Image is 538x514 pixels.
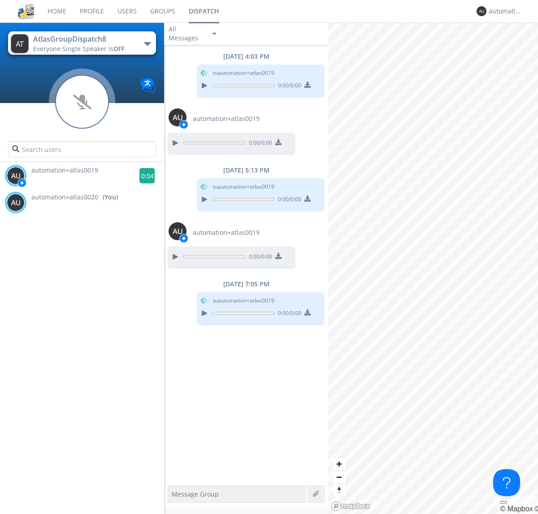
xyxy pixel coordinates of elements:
[333,471,346,484] span: Zoom out
[193,114,260,123] span: automation+atlas0019
[333,471,346,484] button: Zoom out
[275,82,301,91] span: 0:00 / 0:00
[477,6,486,16] img: 373638.png
[164,52,328,61] div: [DATE] 4:03 PM
[18,3,34,19] img: cddb5a64eb264b2086981ab96f4c1ba7
[33,44,134,53] div: Everyone ·
[8,141,156,157] input: Search users
[275,253,282,259] img: download media button
[11,34,29,53] img: 373638.png
[500,505,533,513] a: Mapbox
[193,228,260,237] span: automation+atlas0019
[31,166,98,174] span: automation+atlas0019
[333,484,346,497] span: Reset bearing to north
[140,78,156,94] img: Translation enabled
[246,139,272,149] span: 0:00 / 0:00
[493,469,520,496] iframe: Toggle Customer Support
[213,69,274,77] span: to automation+atlas0019
[213,33,216,35] img: caret-down-sm.svg
[500,501,507,504] button: Toggle attribution
[304,82,311,88] img: download media button
[331,501,370,511] a: Mapbox logo
[7,194,25,212] img: 373638.png
[275,195,301,205] span: 0:00 / 0:00
[169,108,187,126] img: 373638.png
[304,195,311,202] img: download media button
[31,193,98,202] span: automation+atlas0020
[333,484,346,497] button: Reset bearing to north
[62,44,125,53] span: Single Speaker is
[33,34,134,44] div: AtlasGroupDispatch8
[103,193,118,202] div: (You)
[213,183,274,191] span: to automation+atlas0019
[8,31,156,55] button: AtlasGroupDispatch8Everyone·Single Speaker isOFF
[164,166,328,175] div: [DATE] 5:13 PM
[275,309,301,319] span: 0:00 / 0:00
[113,44,125,53] span: OFF
[7,167,25,185] img: 373638.png
[169,25,204,43] div: All Messages
[304,309,311,315] img: download media button
[213,297,274,305] span: to automation+atlas0019
[164,280,328,289] div: [DATE] 7:05 PM
[169,222,187,240] img: 373638.png
[275,139,282,145] img: download media button
[246,253,272,263] span: 0:00 / 0:00
[489,7,522,16] div: automation+atlas0020
[333,458,346,471] button: Zoom in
